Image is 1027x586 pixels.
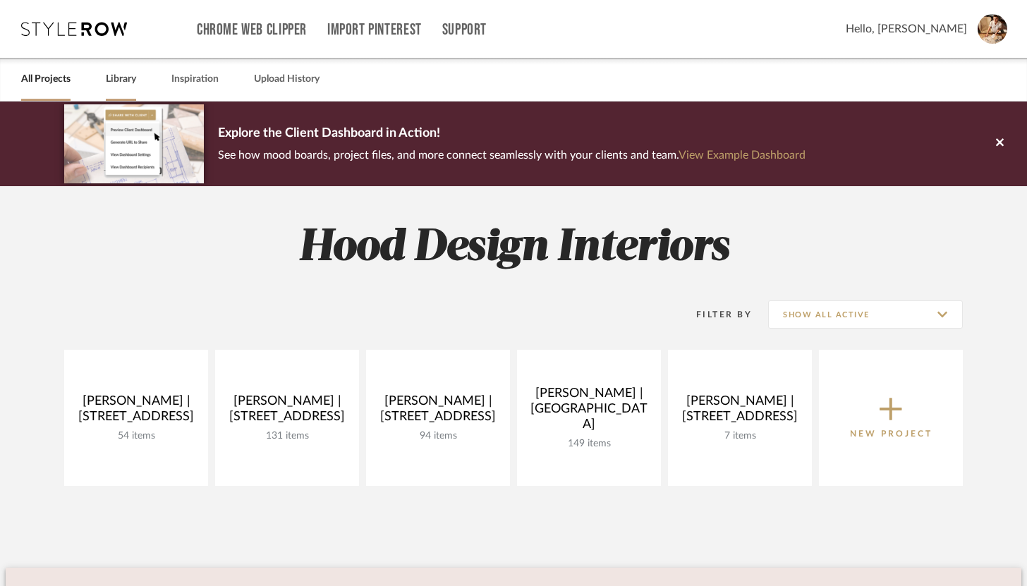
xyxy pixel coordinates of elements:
img: d5d033c5-7b12-40c2-a960-1ecee1989c38.png [64,104,204,183]
h2: Hood Design Interiors [6,221,1021,274]
a: Inspiration [171,70,219,89]
a: Library [106,70,136,89]
a: Upload History [254,70,320,89]
button: New Project [819,350,963,486]
p: New Project [850,427,932,441]
div: 131 items [226,430,348,442]
p: Explore the Client Dashboard in Action! [218,123,806,145]
div: 54 items [75,430,197,442]
img: avatar [978,14,1007,44]
a: Chrome Web Clipper [197,24,307,36]
div: [PERSON_NAME] | [GEOGRAPHIC_DATA] [528,386,650,438]
div: 149 items [528,438,650,450]
div: [PERSON_NAME] | [STREET_ADDRESS] [226,393,348,430]
a: Import Pinterest [327,24,422,36]
div: [PERSON_NAME] | [STREET_ADDRESS] [75,393,197,430]
a: All Projects [21,70,71,89]
a: Support [442,24,487,36]
span: Hello, [PERSON_NAME] [846,20,967,37]
p: See how mood boards, project files, and more connect seamlessly with your clients and team. [218,145,806,165]
div: [PERSON_NAME] | [STREET_ADDRESS] [377,393,499,430]
div: 94 items [377,430,499,442]
div: [PERSON_NAME] | [STREET_ADDRESS] [679,393,801,430]
div: Filter By [678,307,752,322]
div: 7 items [679,430,801,442]
a: View Example Dashboard [679,149,806,161]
